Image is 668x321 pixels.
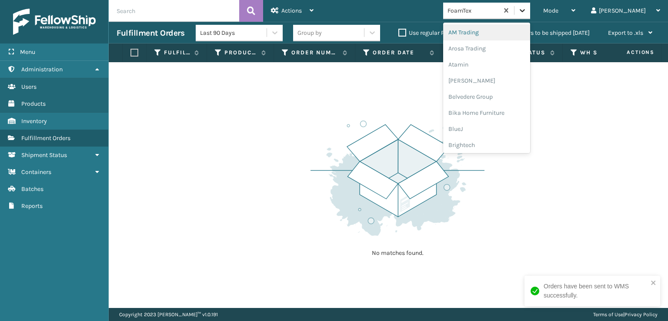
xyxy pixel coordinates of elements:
[443,121,530,137] div: BlueJ
[543,7,558,14] span: Mode
[443,73,530,89] div: [PERSON_NAME]
[544,282,648,300] div: Orders have been sent to WMS successfully.
[448,6,499,15] div: FoamTex
[119,308,218,321] p: Copyright 2023 [PERSON_NAME]™ v 1.0.191
[651,279,657,288] button: close
[373,49,425,57] label: Order Date
[20,48,35,56] span: Menu
[443,57,530,73] div: Atamin
[21,100,46,107] span: Products
[291,49,338,57] label: Order Number
[608,29,643,37] span: Export to .xls
[200,28,267,37] div: Last 90 Days
[13,9,96,35] img: logo
[117,28,184,38] h3: Fulfillment Orders
[505,29,590,37] label: Orders to be shipped [DATE]
[164,49,190,57] label: Fulfillment Order Id
[21,151,67,159] span: Shipment Status
[281,7,302,14] span: Actions
[297,28,322,37] div: Group by
[21,185,43,193] span: Batches
[521,49,546,57] label: Status
[21,83,37,90] span: Users
[398,29,487,37] label: Use regular Palletizing mode
[599,45,660,60] span: Actions
[443,40,530,57] div: Arosa Trading
[443,89,530,105] div: Belvedere Group
[21,66,63,73] span: Administration
[21,117,47,125] span: Inventory
[21,134,70,142] span: Fulfillment Orders
[580,49,633,57] label: WH Ship By Date
[21,168,51,176] span: Containers
[443,24,530,40] div: AM Trading
[443,137,530,153] div: Brightech
[443,105,530,121] div: Bika Home Furniture
[21,202,43,210] span: Reports
[224,49,257,57] label: Product SKU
